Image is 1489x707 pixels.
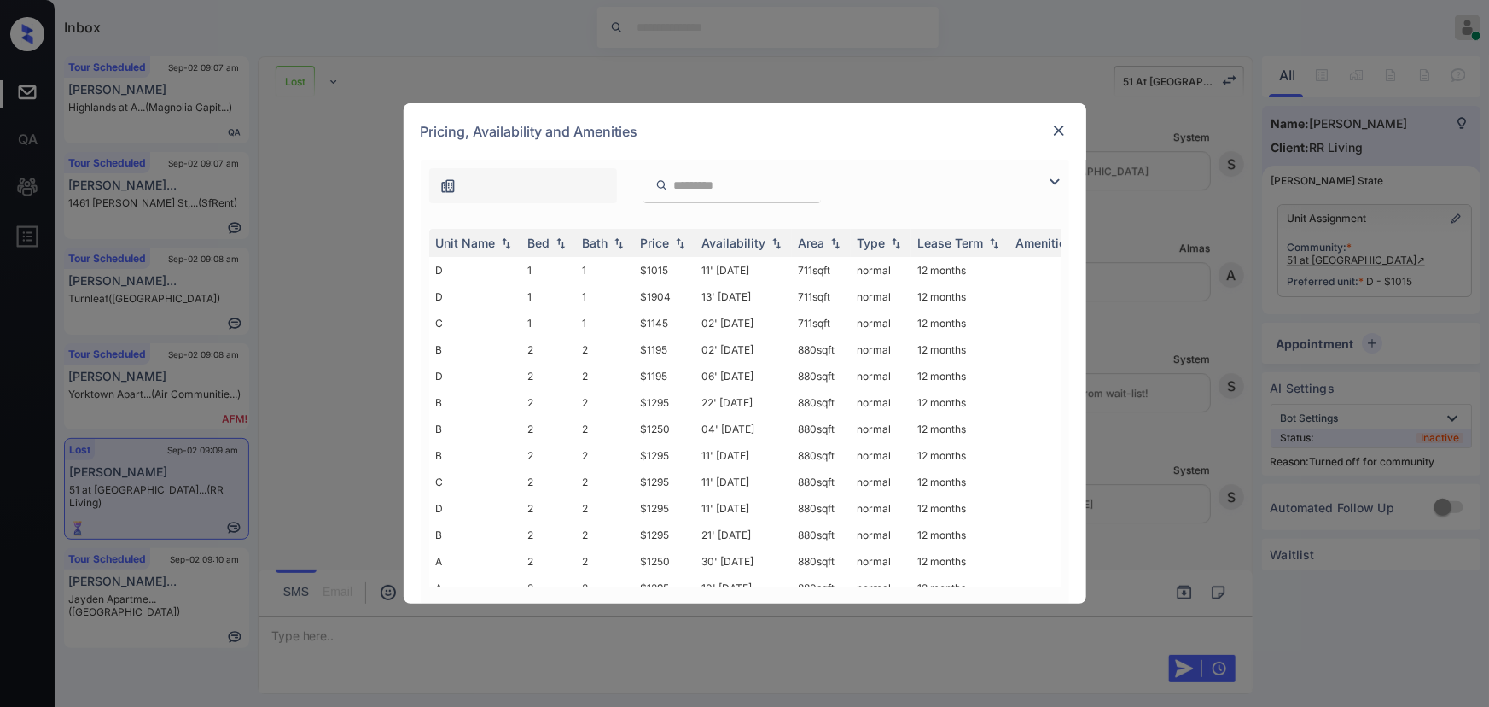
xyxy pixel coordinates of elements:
td: 12 months [911,522,1009,548]
img: close [1050,122,1067,139]
div: Type [858,236,886,250]
td: 880 sqft [792,495,851,522]
td: 2 [521,495,576,522]
td: 12 months [911,548,1009,575]
td: 880 sqft [792,442,851,469]
img: sorting [768,237,785,249]
td: C [429,310,521,336]
td: $1295 [634,469,695,495]
td: B [429,389,521,416]
td: 12 months [911,469,1009,495]
td: 1 [576,283,634,310]
td: 11' [DATE] [695,469,792,495]
td: 12 months [911,336,1009,363]
td: normal [851,336,911,363]
td: 13' [DATE] [695,283,792,310]
td: 2 [576,363,634,389]
div: Lease Term [918,236,984,250]
div: Bath [583,236,608,250]
td: 11' [DATE] [695,495,792,522]
td: 2 [521,389,576,416]
td: normal [851,442,911,469]
td: $1295 [634,442,695,469]
td: 02' [DATE] [695,310,792,336]
td: 12 months [911,575,1009,601]
td: normal [851,389,911,416]
td: D [429,495,521,522]
td: 2 [521,548,576,575]
td: B [429,522,521,548]
td: $1195 [634,336,695,363]
td: 12 months [911,495,1009,522]
td: $1195 [634,363,695,389]
td: normal [851,522,911,548]
td: $1295 [634,389,695,416]
td: 880 sqft [792,469,851,495]
td: 12 months [911,283,1009,310]
td: 1 [521,310,576,336]
td: 2 [576,469,634,495]
td: 21' [DATE] [695,522,792,548]
div: Availability [702,236,766,250]
td: 11' [DATE] [695,442,792,469]
td: $1015 [634,257,695,283]
td: $1295 [634,575,695,601]
td: 12 months [911,310,1009,336]
td: 12 months [911,363,1009,389]
td: normal [851,469,911,495]
td: 12 months [911,442,1009,469]
td: 2 [576,548,634,575]
td: B [429,336,521,363]
td: D [429,363,521,389]
td: 711 sqft [792,257,851,283]
td: 02' [DATE] [695,336,792,363]
td: normal [851,416,911,442]
td: 1 [521,257,576,283]
td: $1250 [634,416,695,442]
td: 2 [576,522,634,548]
td: 2 [576,416,634,442]
td: normal [851,548,911,575]
td: normal [851,257,911,283]
td: normal [851,495,911,522]
td: 12 months [911,257,1009,283]
td: 880 sqft [792,336,851,363]
img: sorting [497,237,515,249]
td: 10' [DATE] [695,575,792,601]
div: Amenities [1016,236,1073,250]
td: 2 [576,336,634,363]
img: sorting [887,237,904,249]
td: D [429,283,521,310]
td: 880 sqft [792,548,851,575]
td: 2 [521,575,576,601]
td: 2 [576,575,634,601]
td: $1145 [634,310,695,336]
td: normal [851,283,911,310]
img: sorting [672,237,689,249]
td: 2 [521,522,576,548]
td: $1250 [634,548,695,575]
td: 880 sqft [792,389,851,416]
td: $1295 [634,495,695,522]
img: icon-zuma [439,178,457,195]
td: 711 sqft [792,283,851,310]
td: B [429,416,521,442]
td: 04' [DATE] [695,416,792,442]
td: 2 [521,336,576,363]
td: 2 [521,416,576,442]
td: 2 [576,389,634,416]
td: A [429,548,521,575]
td: normal [851,363,911,389]
td: 880 sqft [792,575,851,601]
td: 880 sqft [792,416,851,442]
td: 12 months [911,389,1009,416]
td: 2 [576,495,634,522]
td: 880 sqft [792,363,851,389]
td: 06' [DATE] [695,363,792,389]
td: 30' [DATE] [695,548,792,575]
td: 22' [DATE] [695,389,792,416]
td: 1 [576,257,634,283]
td: 711 sqft [792,310,851,336]
img: icon-zuma [655,178,668,193]
div: Pricing, Availability and Amenities [404,103,1086,160]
